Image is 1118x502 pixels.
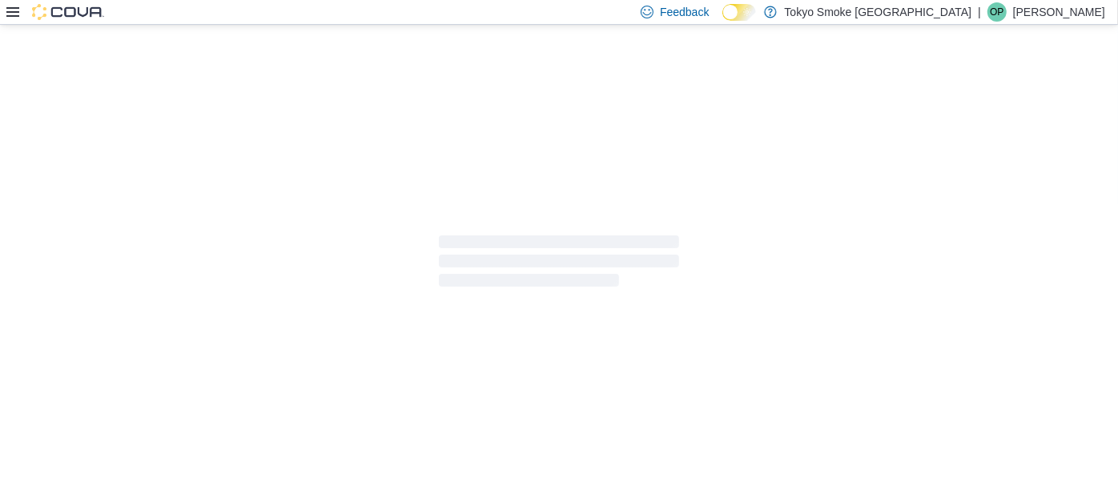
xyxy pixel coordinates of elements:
div: Owen Pfaff [987,2,1007,22]
span: Feedback [660,4,709,20]
p: [PERSON_NAME] [1013,2,1105,22]
p: | [978,2,981,22]
img: Cova [32,4,104,20]
p: Tokyo Smoke [GEOGRAPHIC_DATA] [785,2,972,22]
span: OP [990,2,1003,22]
span: Loading [439,239,679,290]
input: Dark Mode [722,4,756,21]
